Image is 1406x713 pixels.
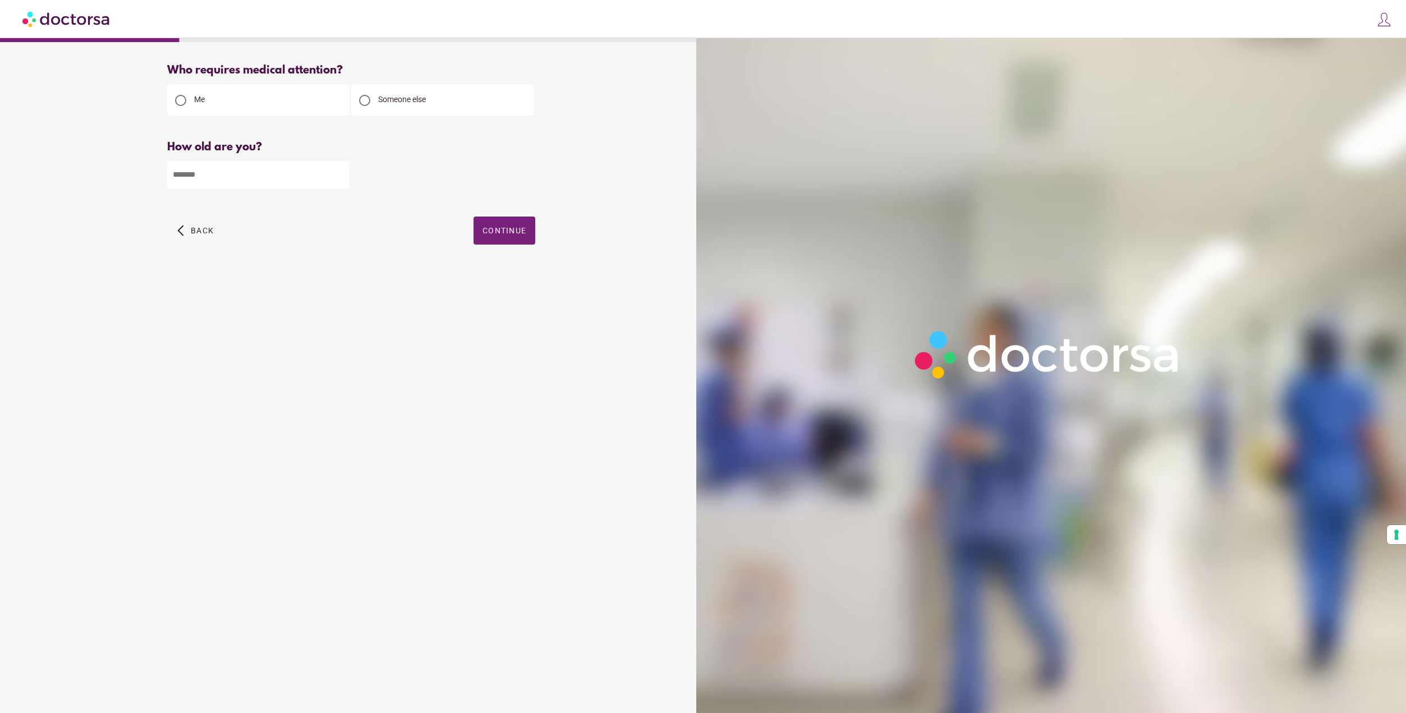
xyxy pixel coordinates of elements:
[191,226,214,235] span: Back
[378,95,426,104] span: Someone else
[483,226,526,235] span: Continue
[474,217,535,245] button: Continue
[907,323,1188,386] img: Logo-Doctorsa-trans-White-partial-flat.png
[173,217,218,245] button: arrow_back_ios Back
[1387,525,1406,544] button: Your consent preferences for tracking technologies
[167,64,535,77] div: Who requires medical attention?
[1376,12,1392,27] img: icons8-customer-100.png
[22,6,111,31] img: Doctorsa.com
[194,95,205,104] span: Me
[167,141,535,154] div: How old are you?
